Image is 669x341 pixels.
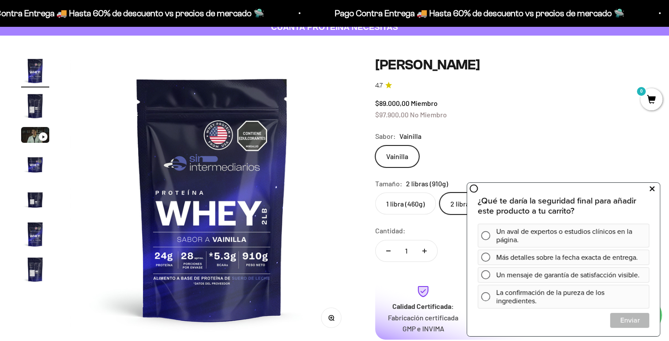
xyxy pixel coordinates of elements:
iframe: zigpoll-iframe [467,182,660,336]
img: Proteína Whey - Vainilla [21,57,49,85]
a: 0 [640,95,662,105]
h1: [PERSON_NAME] [375,57,648,73]
span: Vainilla [399,131,421,142]
button: Ir al artículo 5 [21,185,49,216]
button: Ir al artículo 1 [21,57,49,87]
label: Cantidad: [375,225,406,236]
strong: CUANTA PROTEÍNA NECESITAS [271,22,398,32]
img: Proteína Whey - Vainilla [21,220,49,248]
span: No Miembro [410,110,447,119]
img: Proteína Whey - Vainilla [21,185,49,213]
mark: 0 [636,86,647,97]
legend: Sabor: [375,131,396,142]
span: 2 libras (910g) [406,178,448,189]
span: $97.900,00 [375,110,409,119]
strong: Calidad Certificada: [392,302,454,310]
button: Ir al artículo 3 [21,127,49,145]
span: Miembro [411,99,438,107]
button: Aumentar cantidad [412,240,437,261]
img: Proteína Whey - Vainilla [21,150,49,178]
img: Proteína Whey - Vainilla [21,255,49,283]
button: Reducir cantidad [376,240,401,261]
button: Ir al artículo 7 [21,255,49,286]
p: Fabricación certificada GMP e INVIMA [386,312,460,334]
span: $89.000,00 [375,99,409,107]
a: 4.74.7 de 5.0 estrellas [375,81,648,91]
button: Ir al artículo 2 [21,92,49,123]
legend: Tamaño: [375,178,402,189]
span: 4.7 [375,81,383,91]
p: Pago Contra Entrega 🚚 Hasta 60% de descuento vs precios de mercado 🛸 [325,6,615,20]
button: Ir al artículo 4 [21,150,49,181]
button: Ir al artículo 6 [21,220,49,251]
img: Proteína Whey - Vainilla [21,92,49,120]
img: Proteína Whey - Vainilla [70,57,354,340]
